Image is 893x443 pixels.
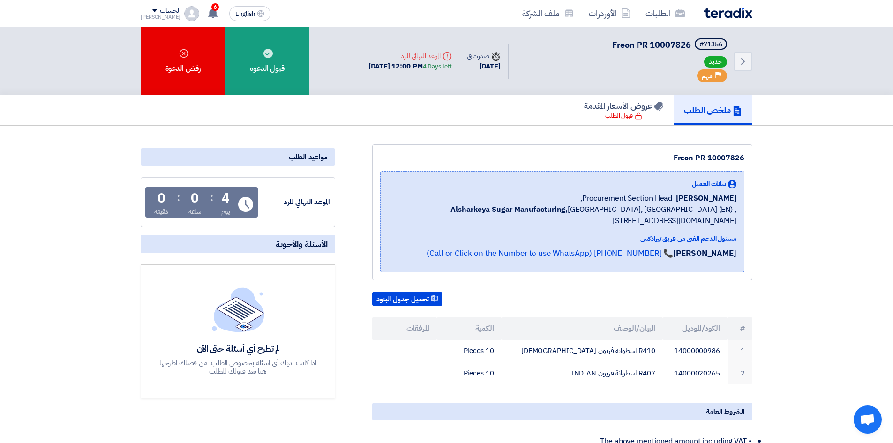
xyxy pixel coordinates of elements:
div: رفض الدعوة [141,27,225,95]
td: 14000020265 [663,362,728,384]
div: Open chat [854,405,882,434]
a: الأوردرات [581,2,638,24]
img: empty_state_list.svg [212,287,264,331]
div: قبول الدعوه [225,27,309,95]
span: 6 [211,3,219,11]
strong: [PERSON_NAME] [673,248,736,259]
button: تحميل جدول البنود [372,292,442,307]
th: # [728,317,752,340]
span: مهم [702,72,713,81]
a: ملف الشركة [515,2,581,24]
th: المرفقات [372,317,437,340]
span: الشروط العامة [706,406,745,417]
span: الأسئلة والأجوبة [276,239,328,249]
td: 10 Pieces [437,340,502,362]
button: English [229,6,270,21]
h5: Freon PR 10007826 [612,38,729,52]
div: Freon PR 10007826 [380,152,744,164]
td: 2 [728,362,752,384]
div: صدرت في [467,51,501,61]
th: الكود/الموديل [663,317,728,340]
div: 4 Days left [423,62,452,71]
div: 0 [158,192,165,205]
td: 1 [728,340,752,362]
span: بيانات العميل [692,179,726,189]
h5: ملخص الطلب [684,105,742,115]
span: جديد [704,56,727,68]
div: #71356 [699,41,722,48]
div: يوم [221,207,230,217]
div: مواعيد الطلب [141,148,335,166]
span: Freon PR 10007826 [612,38,691,51]
div: الحساب [160,7,180,15]
div: 0 [191,192,199,205]
span: English [235,11,255,17]
a: الطلبات [638,2,692,24]
div: [DATE] [467,61,501,72]
b: Alsharkeya Sugar Manufacturing, [450,204,568,215]
th: البيان/الوصف [502,317,663,340]
div: : [177,189,180,206]
td: 10 Pieces [437,362,502,384]
div: الموعد النهائي للرد [260,197,330,208]
span: [GEOGRAPHIC_DATA], [GEOGRAPHIC_DATA] (EN) ,[STREET_ADDRESS][DOMAIN_NAME] [388,204,736,226]
span: [PERSON_NAME] [676,193,736,204]
div: [DATE] 12:00 PM [368,61,451,72]
a: ملخص الطلب [674,95,752,125]
a: 📞 [PHONE_NUMBER] (Call or Click on the Number to use WhatsApp) [427,248,673,259]
img: Teradix logo [704,8,752,18]
td: R410 اسطوانة فريون [DEMOGRAPHIC_DATA] [502,340,663,362]
span: Procurement Section Head, [580,193,673,204]
h5: عروض الأسعار المقدمة [584,100,663,111]
div: مسئول الدعم الفني من فريق تيرادكس [388,234,736,244]
div: لم تطرح أي أسئلة حتى الآن [158,343,318,354]
td: R407 اسطوانة فريون INDIAN [502,362,663,384]
div: دقيقة [154,207,169,217]
td: 14000000986 [663,340,728,362]
div: ساعة [188,207,202,217]
th: الكمية [437,317,502,340]
a: عروض الأسعار المقدمة قبول الطلب [574,95,674,125]
div: [PERSON_NAME] [141,15,180,20]
div: 4 [222,192,230,205]
div: قبول الطلب [605,111,642,120]
img: profile_test.png [184,6,199,21]
div: اذا كانت لديك أي اسئلة بخصوص الطلب, من فضلك اطرحها هنا بعد قبولك للطلب [158,359,318,375]
div: الموعد النهائي للرد [368,51,451,61]
div: : [210,189,213,206]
